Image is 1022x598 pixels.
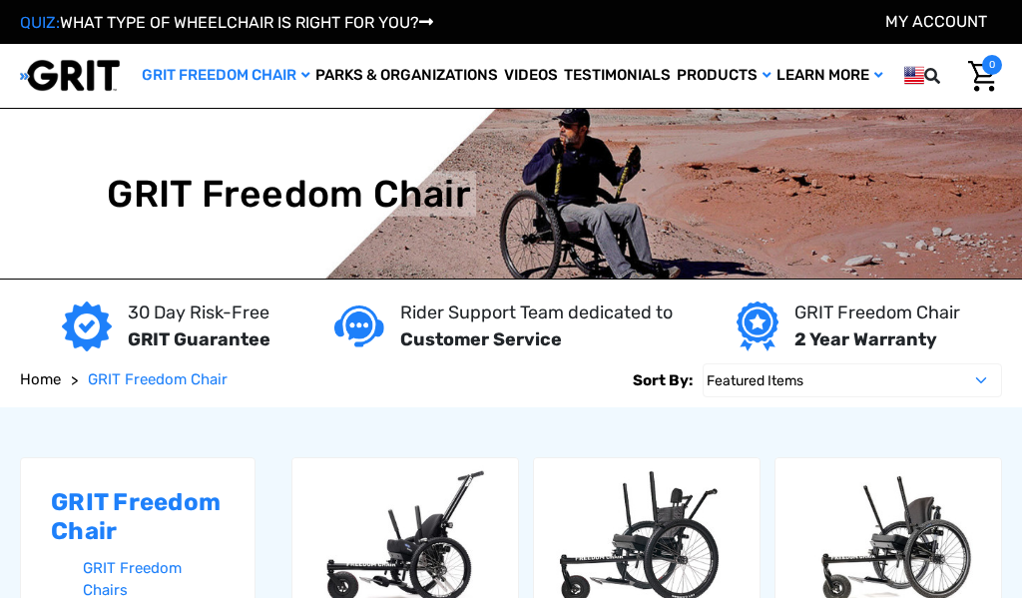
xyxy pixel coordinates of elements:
span: Home [20,370,61,388]
input: Search [953,55,963,97]
a: Testimonials [561,44,674,108]
a: Cart with 0 items [963,55,1002,97]
strong: 2 Year Warranty [794,328,937,350]
p: 30 Day Risk-Free [128,299,270,326]
img: GRIT All-Terrain Wheelchair and Mobility Equipment [20,59,120,92]
a: Products [674,44,773,108]
span: GRIT Freedom Chair [88,370,228,388]
a: GRIT Freedom Chair [88,368,228,391]
img: Cart [968,61,997,92]
a: Videos [501,44,561,108]
strong: GRIT Guarantee [128,328,270,350]
img: Year warranty [737,301,777,351]
img: Customer service [334,305,384,346]
h2: GRIT Freedom Chair [51,488,225,546]
strong: Customer Service [400,328,562,350]
a: Learn More [773,44,885,108]
img: us.png [904,63,924,88]
label: Sort By: [633,363,693,397]
a: QUIZ:WHAT TYPE OF WHEELCHAIR IS RIGHT FOR YOU? [20,13,433,32]
a: Account [885,12,987,31]
img: GRIT Guarantee [62,301,112,351]
a: GRIT Freedom Chair [139,44,312,108]
span: 0 [982,55,1002,75]
p: Rider Support Team dedicated to [400,299,673,326]
a: Parks & Organizations [312,44,501,108]
p: GRIT Freedom Chair [794,299,960,326]
h1: GRIT Freedom Chair [107,171,471,216]
span: QUIZ: [20,13,60,32]
a: Home [20,368,61,391]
